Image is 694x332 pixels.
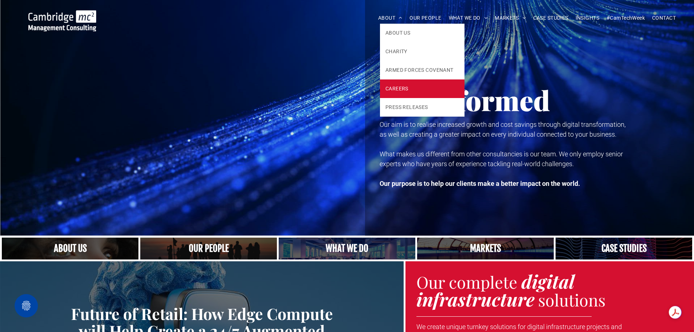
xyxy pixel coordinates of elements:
[380,79,464,98] a: CAREERS
[385,29,410,37] span: ABOUT US
[28,10,96,31] img: Cambridge MC Logo, digital transformation
[375,12,406,24] a: ABOUT
[28,11,96,19] a: Your Business Transformed | Cambridge Management Consulting
[648,12,679,24] a: CONTACT
[380,150,623,168] span: What makes us different from other consultancies is our team. We only employ senior experts who h...
[385,85,408,93] span: CAREERS
[385,48,407,55] span: CHARITY
[416,287,534,311] strong: infrastructure
[416,271,517,293] span: Our complete
[572,12,603,24] a: INSIGHTS
[538,289,605,310] span: solutions
[380,70,455,86] span: Your business
[380,61,464,79] a: ARMED FORCES COVENANT
[380,24,464,42] a: ABOUT US
[279,238,415,259] a: A yoga teacher lifting his whole body off the ground in the peacock pose
[140,238,277,259] a: A crowd in silhouette at sunset, on a rise or lookout point
[417,238,554,259] a: Telecoms | Decades of Experience Across Multiple Industries & Regions
[603,12,648,24] a: #CamTechWeek
[385,103,428,111] span: PRESS RELEASES
[530,12,572,24] a: CASE STUDIES
[380,121,626,138] span: Our aim is to realise increased growth and cost savings through digital transformation, as well a...
[521,269,575,293] strong: digital
[378,12,403,24] span: ABOUT
[445,12,491,24] a: WHAT WE DO
[385,66,454,74] span: ARMED FORCES COVENANT
[406,12,445,24] a: OUR PEOPLE
[2,238,138,259] a: Close up of woman's face, centered on her eyes
[380,180,580,187] strong: Our purpose is to help our clients make a better impact on the world.
[556,238,692,259] a: Case Studies | Cambridge Management Consulting > Case Studies
[380,98,464,117] a: PRESS RELEASES
[380,82,550,118] span: Transformed
[380,42,464,61] a: CHARITY
[491,12,529,24] a: MARKETS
